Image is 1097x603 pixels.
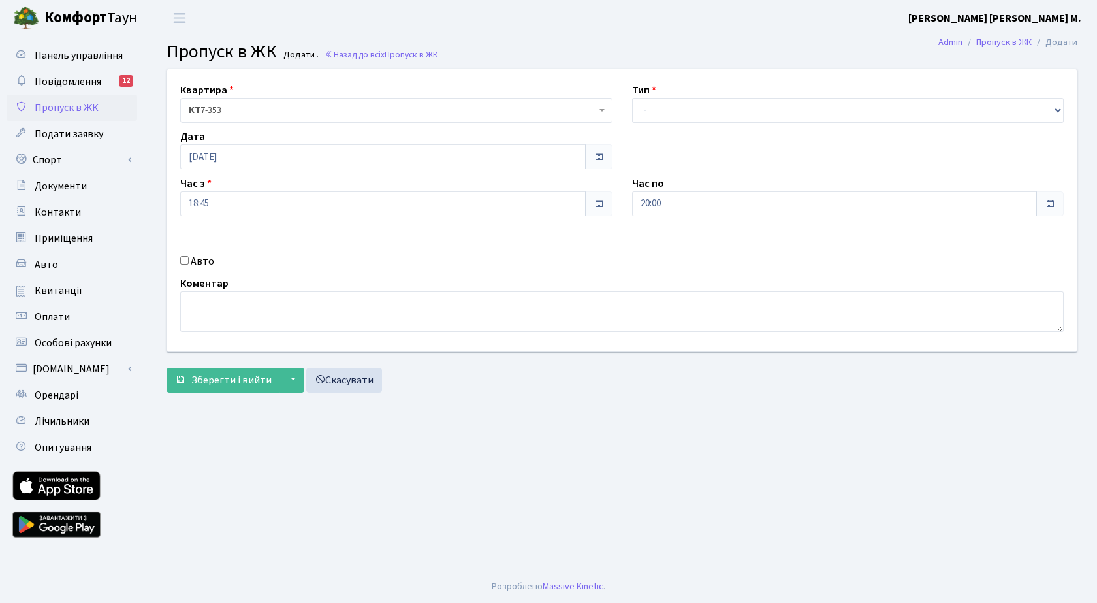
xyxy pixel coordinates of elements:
[189,104,596,117] span: <b>КТ</b>&nbsp;&nbsp;&nbsp;&nbsp;7-353
[919,29,1097,56] nav: breadcrumb
[938,35,962,49] a: Admin
[632,176,664,191] label: Час по
[7,225,137,252] a: Приміщення
[191,373,272,387] span: Зберегти і вийти
[7,356,137,382] a: [DOMAIN_NAME]
[976,35,1032,49] a: Пропуск в ЖК
[35,179,87,193] span: Документи
[306,368,382,393] a: Скасувати
[167,368,280,393] button: Зберегти і вийти
[281,50,319,61] small: Додати .
[7,147,137,173] a: Спорт
[13,5,39,31] img: logo.png
[35,74,101,89] span: Повідомлення
[35,310,70,324] span: Оплати
[7,252,137,278] a: Авто
[385,48,438,61] span: Пропуск в ЖК
[35,284,82,298] span: Квитанції
[180,129,205,144] label: Дата
[35,440,91,455] span: Опитування
[44,7,107,28] b: Комфорт
[7,382,137,408] a: Орендарі
[7,278,137,304] a: Квитанції
[35,127,103,141] span: Подати заявку
[7,42,137,69] a: Панель управління
[167,39,277,65] span: Пропуск в ЖК
[35,48,123,63] span: Панель управління
[35,205,81,220] span: Контакти
[325,48,438,61] a: Назад до всіхПропуск в ЖК
[35,231,93,246] span: Приміщення
[189,104,200,117] b: КТ
[163,7,196,29] button: Переключити навігацію
[35,101,99,115] span: Пропуск в ЖК
[191,253,214,269] label: Авто
[7,304,137,330] a: Оплати
[7,408,137,434] a: Лічильники
[180,176,212,191] label: Час з
[44,7,137,29] span: Таун
[35,388,78,402] span: Орендарі
[543,579,603,593] a: Massive Kinetic
[35,414,89,429] span: Лічильники
[180,82,234,98] label: Квартира
[7,173,137,199] a: Документи
[119,75,133,87] div: 12
[180,98,612,123] span: <b>КТ</b>&nbsp;&nbsp;&nbsp;&nbsp;7-353
[7,69,137,95] a: Повідомлення12
[908,10,1081,26] a: [PERSON_NAME] [PERSON_NAME] М.
[35,336,112,350] span: Особові рахунки
[632,82,656,98] label: Тип
[7,199,137,225] a: Контакти
[7,330,137,356] a: Особові рахунки
[180,276,229,291] label: Коментар
[1032,35,1077,50] li: Додати
[7,95,137,121] a: Пропуск в ЖК
[7,434,137,461] a: Опитування
[7,121,137,147] a: Подати заявку
[908,11,1081,25] b: [PERSON_NAME] [PERSON_NAME] М.
[492,579,605,594] div: Розроблено .
[35,257,58,272] span: Авто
